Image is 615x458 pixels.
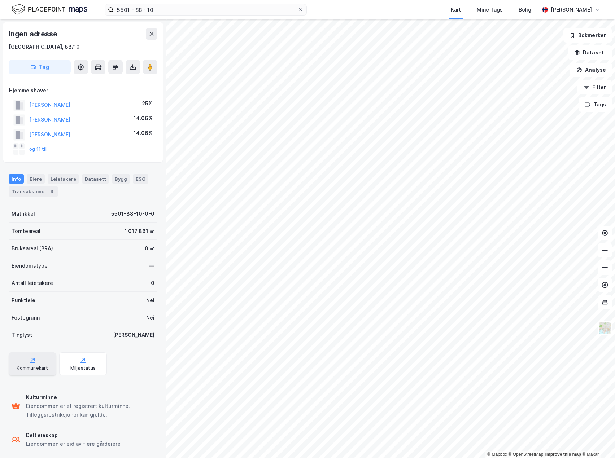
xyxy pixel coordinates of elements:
iframe: Chat Widget [579,423,615,458]
div: Datasett [82,174,109,184]
button: Tags [579,97,612,112]
div: Bygg [112,174,130,184]
input: Søk på adresse, matrikkel, gårdeiere, leietakere eller personer [114,4,298,15]
div: 14.06% [134,114,153,123]
div: Festegrunn [12,313,40,322]
div: — [149,261,154,270]
div: Kart [451,5,461,14]
div: Hjemmelshaver [9,86,157,95]
div: 5501-88-10-0-0 [111,210,154,218]
div: Tomteareal [12,227,40,235]
div: Eiendommen er et registrert kulturminne. Tilleggsrestriksjoner kan gjelde. [26,402,154,419]
div: Miljøstatus [70,365,96,371]
div: Eiendomstype [12,261,48,270]
div: ESG [133,174,148,184]
a: Mapbox [487,452,507,457]
div: 25% [142,99,153,108]
div: Transaksjoner [9,186,58,197]
div: [GEOGRAPHIC_DATA], 88/10 [9,43,80,51]
div: 14.06% [134,129,153,137]
div: Delt eieskap [26,431,121,440]
div: 1 017 861 ㎡ [125,227,154,235]
button: Bokmerker [563,28,612,43]
button: Analyse [570,63,612,77]
div: Nei [146,313,154,322]
button: Filter [577,80,612,94]
div: 8 [48,188,55,195]
a: Improve this map [545,452,581,457]
div: [PERSON_NAME] [551,5,592,14]
div: Kulturminne [26,393,154,402]
button: Tag [9,60,71,74]
img: Z [598,321,612,335]
div: Antall leietakere [12,279,53,287]
div: Eiendommen er eid av flere gårdeiere [26,440,121,448]
div: Punktleie [12,296,35,305]
div: Matrikkel [12,210,35,218]
div: Nei [146,296,154,305]
div: 0 [151,279,154,287]
div: Bolig [519,5,531,14]
div: [PERSON_NAME] [113,331,154,339]
div: 0 ㎡ [145,244,154,253]
a: OpenStreetMap [509,452,544,457]
div: Ingen adresse [9,28,58,40]
button: Datasett [568,45,612,60]
div: Info [9,174,24,184]
div: Kommunekart [17,365,48,371]
div: Leietakere [48,174,79,184]
div: Mine Tags [477,5,503,14]
div: Kontrollprogram for chat [579,423,615,458]
img: logo.f888ab2527a4732fd821a326f86c7f29.svg [12,3,87,16]
div: Eiere [27,174,45,184]
div: Tinglyst [12,331,32,339]
div: Bruksareal (BRA) [12,244,53,253]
